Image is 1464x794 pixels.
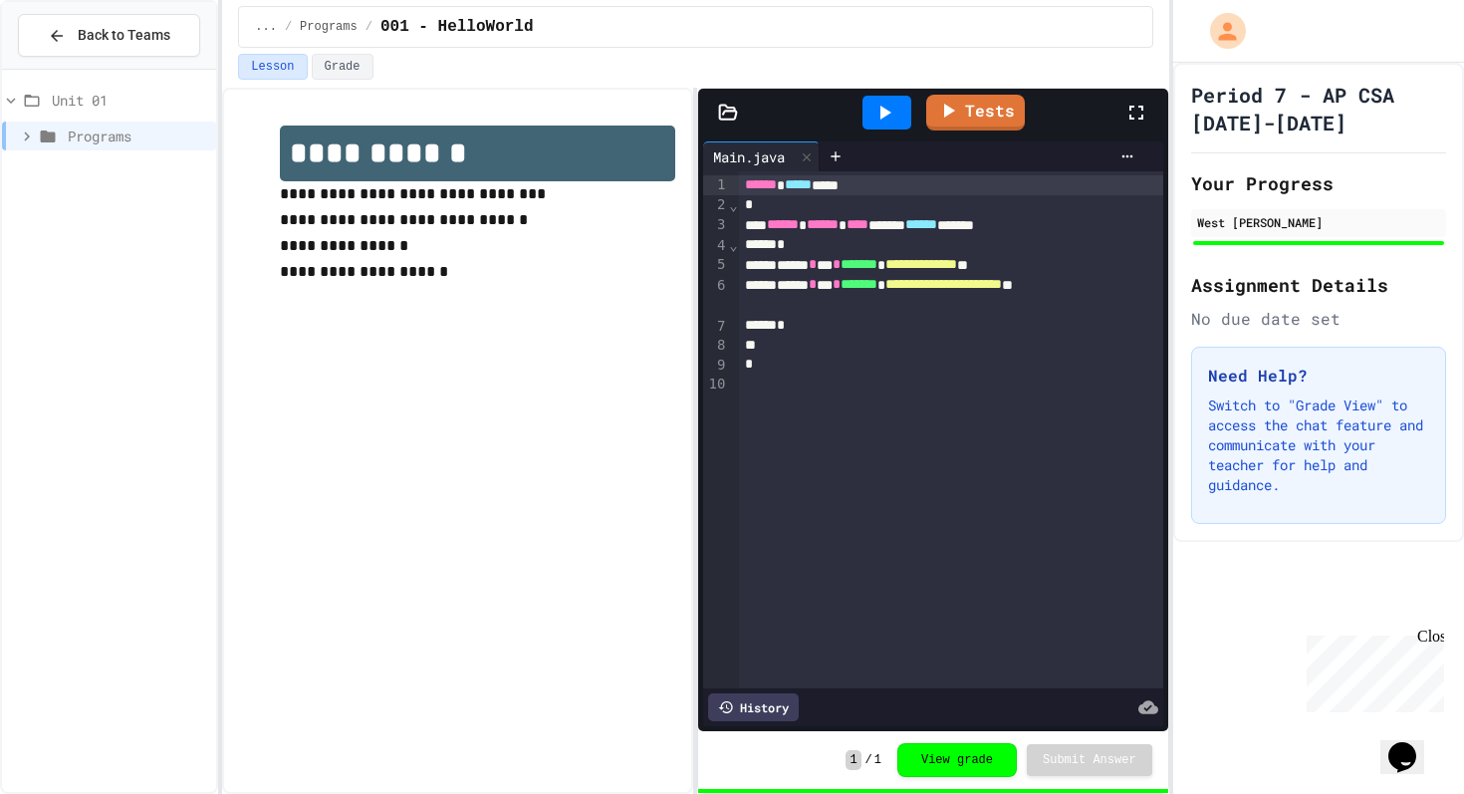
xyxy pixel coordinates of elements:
[703,195,728,215] div: 2
[1208,396,1429,495] p: Switch to "Grade View" to access the chat feature and communicate with your teacher for help and ...
[366,19,372,35] span: /
[1191,307,1446,331] div: No due date set
[703,336,728,356] div: 8
[703,236,728,256] div: 4
[1027,744,1152,776] button: Submit Answer
[8,8,137,127] div: Chat with us now!Close
[897,743,1017,777] button: View grade
[865,752,872,768] span: /
[1208,364,1429,388] h3: Need Help?
[703,356,728,376] div: 9
[68,126,208,146] span: Programs
[1380,714,1444,774] iframe: chat widget
[1299,628,1444,712] iframe: chat widget
[18,14,200,57] button: Back to Teams
[238,54,307,80] button: Lesson
[703,255,728,275] div: 5
[703,276,728,317] div: 6
[846,750,860,770] span: 1
[300,19,358,35] span: Programs
[703,215,728,235] div: 3
[78,25,170,46] span: Back to Teams
[285,19,292,35] span: /
[1191,169,1446,197] h2: Your Progress
[703,146,795,167] div: Main.java
[926,95,1025,131] a: Tests
[1197,213,1440,231] div: West [PERSON_NAME]
[703,375,728,395] div: 10
[728,237,738,253] span: Fold line
[874,752,881,768] span: 1
[380,15,534,39] span: 001 - HelloWorld
[1191,271,1446,299] h2: Assignment Details
[1191,81,1446,136] h1: Period 7 - AP CSA [DATE]-[DATE]
[703,141,820,171] div: Main.java
[312,54,373,80] button: Grade
[1043,752,1136,768] span: Submit Answer
[1189,8,1251,54] div: My Account
[52,90,208,111] span: Unit 01
[728,197,738,213] span: Fold line
[703,317,728,337] div: 7
[708,693,799,721] div: History
[703,175,728,195] div: 1
[255,19,277,35] span: ...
